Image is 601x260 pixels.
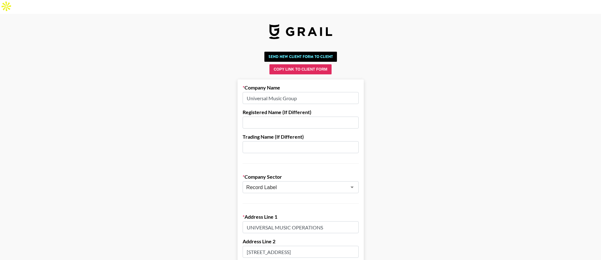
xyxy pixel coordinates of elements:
label: Address Line 1 [243,214,359,220]
label: Registered Name (If Different) [243,109,359,115]
img: Grail Talent Logo [269,24,332,39]
label: Company Name [243,84,359,91]
label: Company Sector [243,174,359,180]
button: Send New Client Form to Client [264,52,337,62]
label: Trading Name (If Different) [243,134,359,140]
button: Open [348,183,356,192]
button: Copy Link to Client Form [269,64,331,74]
label: Address Line 2 [243,238,359,245]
